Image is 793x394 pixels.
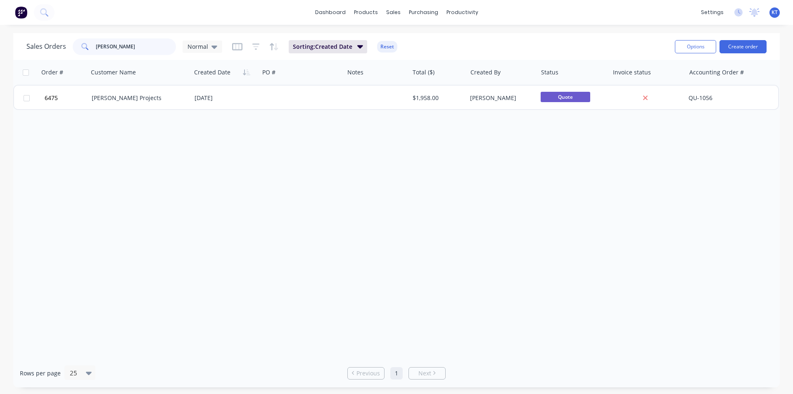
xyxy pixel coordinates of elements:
span: Normal [188,42,208,51]
div: products [350,6,382,19]
span: KT [772,9,778,16]
span: Quote [541,92,590,102]
span: 6475 [45,94,58,102]
div: Invoice status [613,68,651,76]
div: Created By [470,68,501,76]
div: [PERSON_NAME] [470,94,531,102]
div: productivity [442,6,482,19]
div: sales [382,6,405,19]
div: Created Date [194,68,230,76]
input: Search... [96,38,176,55]
div: Status [541,68,558,76]
button: Reset [377,41,397,53]
div: Order # [41,68,63,76]
span: Previous [356,369,380,377]
a: Previous page [348,369,384,377]
a: Next page [409,369,445,377]
div: Customer Name [91,68,136,76]
button: Options [675,40,716,53]
div: $1,958.00 [413,94,461,102]
div: PO # [262,68,275,76]
div: settings [697,6,728,19]
div: Accounting Order # [689,68,744,76]
button: Create order [719,40,767,53]
span: Sorting: Created Date [293,43,352,51]
a: dashboard [311,6,350,19]
button: Sorting:Created Date [289,40,367,53]
a: QU-1056 [689,94,712,102]
h1: Sales Orders [26,43,66,50]
div: purchasing [405,6,442,19]
span: Next [418,369,431,377]
span: Rows per page [20,369,61,377]
div: Total ($) [413,68,434,76]
div: [DATE] [195,94,256,102]
ul: Pagination [344,367,449,380]
div: Notes [347,68,363,76]
div: [PERSON_NAME] Projects [92,94,183,102]
img: Factory [15,6,27,19]
a: Page 1 is your current page [390,367,403,380]
button: 6475 [42,86,92,110]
